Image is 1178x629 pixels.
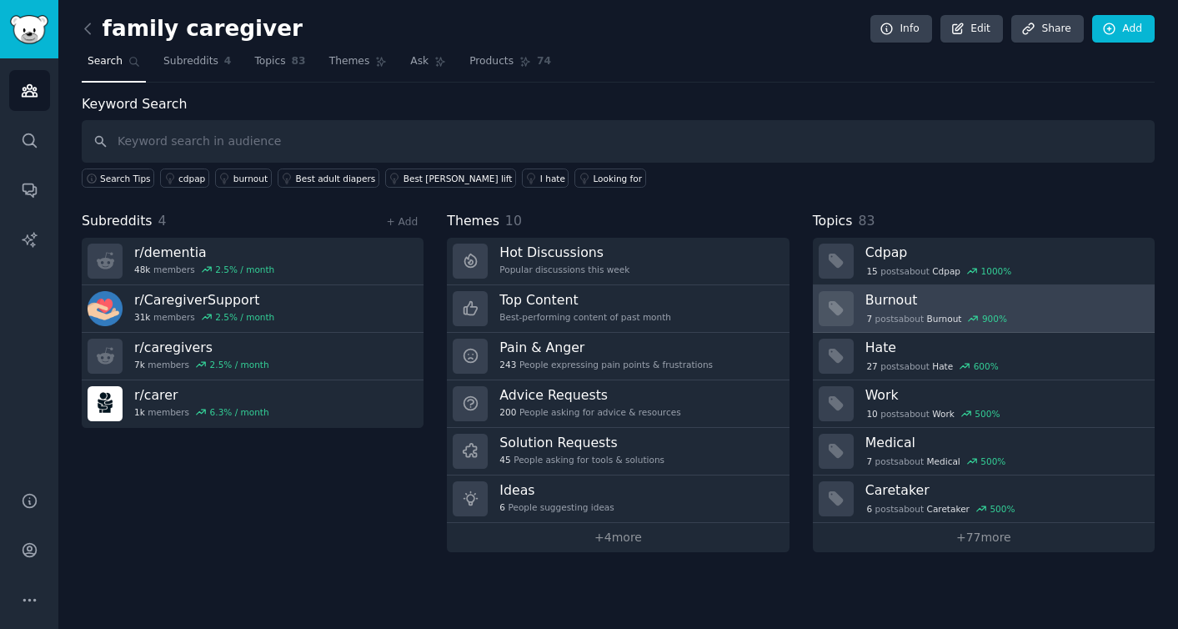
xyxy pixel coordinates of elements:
[278,169,379,188] a: Best adult diapers
[499,386,680,404] h3: Advice Requests
[499,454,664,465] div: People asking for tools & solutions
[248,48,311,83] a: Topics83
[296,173,376,184] div: Best adult diapers
[469,54,514,69] span: Products
[88,291,123,326] img: CaregiverSupport
[224,54,232,69] span: 4
[210,359,269,370] div: 2.5 % / month
[499,501,614,513] div: People suggesting ideas
[215,311,274,323] div: 2.5 % / month
[499,359,516,370] span: 243
[927,455,960,467] span: Medical
[574,169,645,188] a: Looking for
[499,406,680,418] div: People asking for advice & resources
[865,359,1000,374] div: post s about
[134,311,274,323] div: members
[975,408,1000,420] div: 500 %
[464,48,557,83] a: Products74
[865,386,1143,404] h3: Work
[163,54,218,69] span: Subreddits
[932,265,960,277] span: Cdpap
[974,360,999,372] div: 600 %
[932,360,953,372] span: Hate
[82,96,187,112] label: Keyword Search
[813,333,1155,380] a: Hate27postsaboutHate600%
[499,481,614,499] h3: Ideas
[499,339,713,356] h3: Pain & Anger
[134,339,269,356] h3: r/ caregivers
[10,15,48,44] img: GummySearch logo
[447,211,499,232] span: Themes
[865,434,1143,451] h3: Medical
[88,54,123,69] span: Search
[866,360,877,372] span: 27
[447,428,789,476] a: Solution Requests45People asking for tools & solutions
[813,380,1155,428] a: Work10postsaboutWork500%
[254,54,285,69] span: Topics
[865,454,1007,469] div: post s about
[865,406,1001,421] div: post s about
[82,380,424,428] a: r/carer1kmembers6.3% / month
[158,213,167,229] span: 4
[233,173,268,184] div: burnout
[134,291,274,309] h3: r/ CaregiverSupport
[1092,15,1155,43] a: Add
[215,169,272,188] a: burnout
[323,48,394,83] a: Themes
[499,291,671,309] h3: Top Content
[927,313,962,325] span: Burnout
[82,333,424,380] a: r/caregivers7kmembers2.5% / month
[499,406,516,418] span: 200
[858,213,875,229] span: 83
[866,265,877,277] span: 15
[215,264,274,275] div: 2.5 % / month
[158,48,237,83] a: Subreddits4
[134,359,269,370] div: members
[82,238,424,285] a: r/dementia48kmembers2.5% / month
[404,173,513,184] div: Best [PERSON_NAME] lift
[134,386,269,404] h3: r/ carer
[940,15,1003,43] a: Edit
[210,406,269,418] div: 6.3 % / month
[990,503,1015,515] div: 500 %
[865,291,1143,309] h3: Burnout
[1011,15,1083,43] a: Share
[813,285,1155,333] a: Burnout7postsaboutBurnout900%
[82,120,1155,163] input: Keyword search in audience
[410,54,429,69] span: Ask
[134,264,274,275] div: members
[499,454,510,465] span: 45
[447,380,789,428] a: Advice Requests200People asking for advice & resources
[447,238,789,285] a: Hot DiscussionsPopular discussions this week
[82,285,424,333] a: r/CaregiverSupport31kmembers2.5% / month
[865,244,1143,261] h3: Cdpap
[499,264,629,275] div: Popular discussions this week
[813,238,1155,285] a: Cdpap15postsaboutCdpap1000%
[981,265,1012,277] div: 1000 %
[329,54,370,69] span: Themes
[499,359,713,370] div: People expressing pain points & frustrations
[385,169,516,188] a: Best [PERSON_NAME] lift
[82,16,303,43] h2: family caregiver
[100,173,151,184] span: Search Tips
[813,476,1155,523] a: Caretaker6postsaboutCaretaker500%
[866,503,872,515] span: 6
[865,339,1143,356] h3: Hate
[88,386,123,421] img: carer
[870,15,932,43] a: Info
[134,359,145,370] span: 7k
[522,169,569,188] a: I hate
[447,333,789,380] a: Pain & Anger243People expressing pain points & frustrations
[82,169,154,188] button: Search Tips
[866,455,872,467] span: 7
[593,173,642,184] div: Looking for
[980,455,1005,467] div: 500 %
[447,476,789,523] a: Ideas6People suggesting ideas
[813,523,1155,552] a: +77more
[813,211,853,232] span: Topics
[447,523,789,552] a: +4more
[537,54,551,69] span: 74
[865,481,1143,499] h3: Caretaker
[499,244,629,261] h3: Hot Discussions
[134,244,274,261] h3: r/ dementia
